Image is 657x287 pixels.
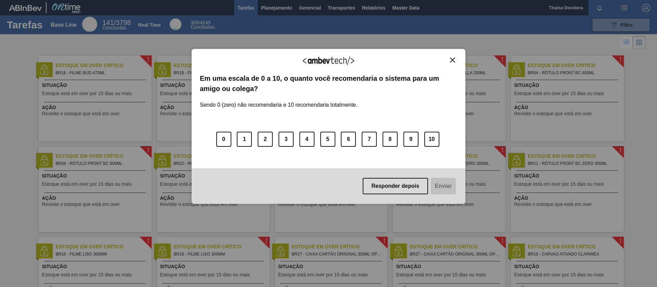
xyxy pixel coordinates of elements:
[320,132,335,147] button: 5
[258,132,273,147] button: 2
[237,132,252,147] button: 1
[299,132,314,147] button: 4
[200,73,457,94] label: Em uma escala de 0 a 10, o quanto você recomendaria o sistema para um amigo ou colega?
[403,132,418,147] button: 9
[303,56,354,65] img: Logo Ambevtech
[279,132,294,147] button: 3
[383,132,398,147] button: 8
[341,132,356,147] button: 6
[362,132,377,147] button: 7
[450,57,455,63] img: Close
[363,178,428,194] button: Responder depois
[424,132,439,147] button: 10
[216,132,231,147] button: 0
[200,94,358,108] label: Sendo 0 (zero) não recomendaria e 10 recomendaria totalmente.
[448,57,457,63] button: Close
